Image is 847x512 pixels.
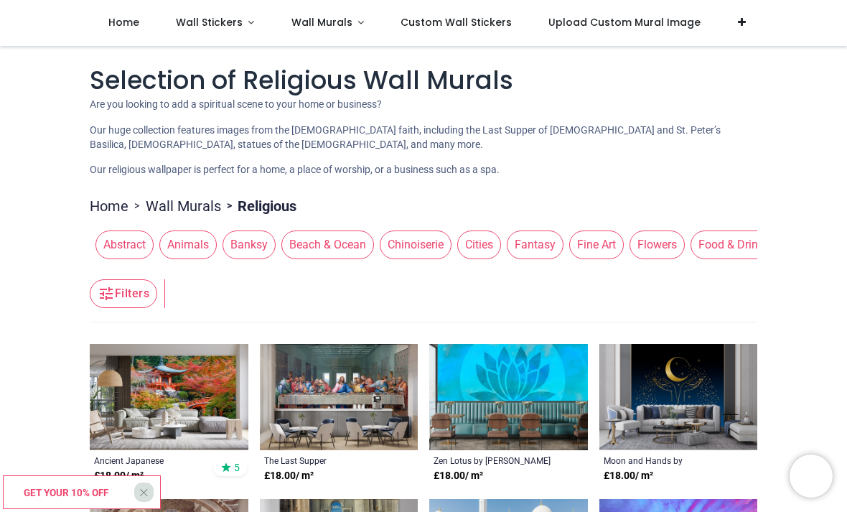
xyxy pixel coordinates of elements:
span: Chinoiserie [380,231,451,259]
img: Ancient Japanese Temple Wall Mural Wallpaper [90,344,248,450]
a: Ancient Japanese [DEMOGRAPHIC_DATA] Wallpaper [94,455,214,466]
span: Custom Wall Stickers [401,15,512,29]
button: Banksy [217,231,276,259]
a: Wall Murals [146,196,221,216]
a: Moon and Hands by [PERSON_NAME] [604,455,724,466]
button: Cities [451,231,501,259]
button: Filters [90,279,157,308]
p: Are you looking to add a spiritual scene to your home or business? [90,98,757,112]
button: Abstract [90,231,154,259]
li: Religious [221,196,296,216]
button: Beach & Ocean [276,231,374,259]
span: > [221,199,238,213]
img: Zen Lotus Wall Mural by Andrea Haase [429,344,588,450]
span: Fantasy [507,231,563,259]
h1: Selection of Religious Wall Murals [90,63,757,98]
button: Fine Art [563,231,624,259]
span: Beach & Ocean [281,231,374,259]
span: Animals [159,231,217,259]
a: Home [90,196,128,216]
p: Our religious wallpaper is perfect for a home, a place of worship, or a business such as a spa. [90,163,757,177]
span: Wall Murals [291,15,352,29]
span: 5 [234,461,240,474]
span: Fine Art [569,231,624,259]
span: Abstract [95,231,154,259]
strong: £ 18.00 / m² [434,469,483,483]
span: Food & Drinks [691,231,777,259]
a: The Last Supper [PERSON_NAME] Wallpaper [264,455,384,466]
span: Upload Custom Mural Image [548,15,701,29]
span: Banksy [223,231,276,259]
a: Zen Lotus by [PERSON_NAME] [434,455,553,466]
button: Chinoiserie [374,231,451,259]
button: Fantasy [501,231,563,259]
span: > [128,199,146,213]
button: Animals [154,231,217,259]
strong: £ 18.00 / m² [604,469,653,483]
span: Wall Stickers [176,15,243,29]
iframe: Brevo live chat [790,455,833,498]
img: Moon and Hands Wall Mural by Andrea Haase [599,344,758,450]
button: Flowers [624,231,685,259]
button: Food & Drinks [685,231,777,259]
strong: £ 18.00 / m² [264,469,314,483]
span: Flowers [630,231,685,259]
p: Our huge collection features images from the [DEMOGRAPHIC_DATA] faith, including the Last Supper ... [90,124,757,152]
span: Cities [457,231,501,259]
strong: £ 18.00 / m² [94,469,144,483]
img: The Last Supper Jesus Christ Wall Mural Wallpaper [260,344,418,450]
span: Home [108,15,139,29]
